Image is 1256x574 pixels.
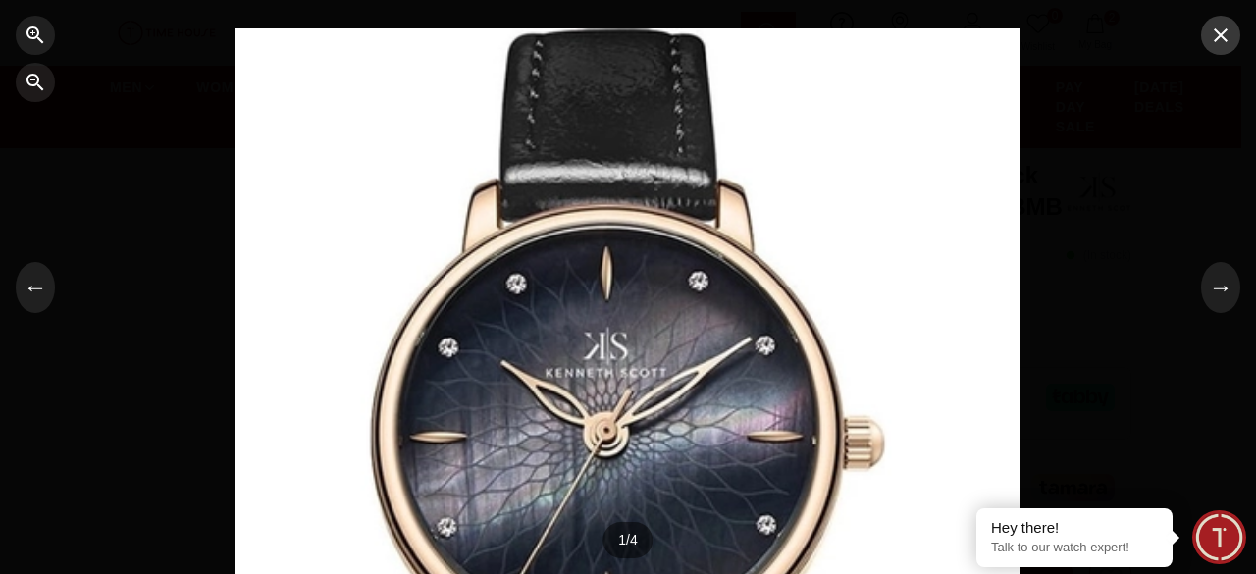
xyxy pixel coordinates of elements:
button: → [1201,262,1240,313]
p: Talk to our watch expert! [991,540,1158,556]
button: ← [16,262,55,313]
div: 1 / 4 [602,522,653,558]
div: Chat Widget [1192,510,1246,564]
div: Hey there! [991,518,1158,538]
